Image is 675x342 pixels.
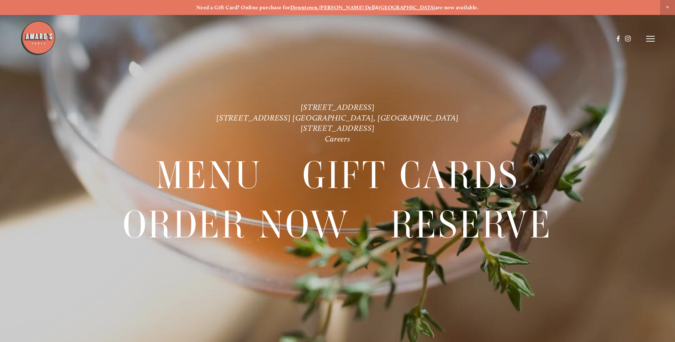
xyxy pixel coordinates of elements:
[196,4,290,11] strong: Need a Gift Card? Online purchase for
[123,201,350,249] a: Order Now
[290,4,318,11] a: Downtown
[156,151,262,199] a: Menu
[379,4,435,11] a: [GEOGRAPHIC_DATA]
[20,20,56,56] img: Amaro's Table
[319,4,375,11] a: [PERSON_NAME] Dell
[301,102,375,112] a: [STREET_ADDRESS]
[435,4,479,11] strong: are now available.
[216,113,458,123] a: [STREET_ADDRESS] [GEOGRAPHIC_DATA], [GEOGRAPHIC_DATA]
[325,134,350,144] a: Careers
[302,151,519,199] a: Gift Cards
[390,201,552,249] a: Reserve
[375,4,379,11] strong: &
[301,123,375,133] a: [STREET_ADDRESS]
[317,4,319,11] strong: ,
